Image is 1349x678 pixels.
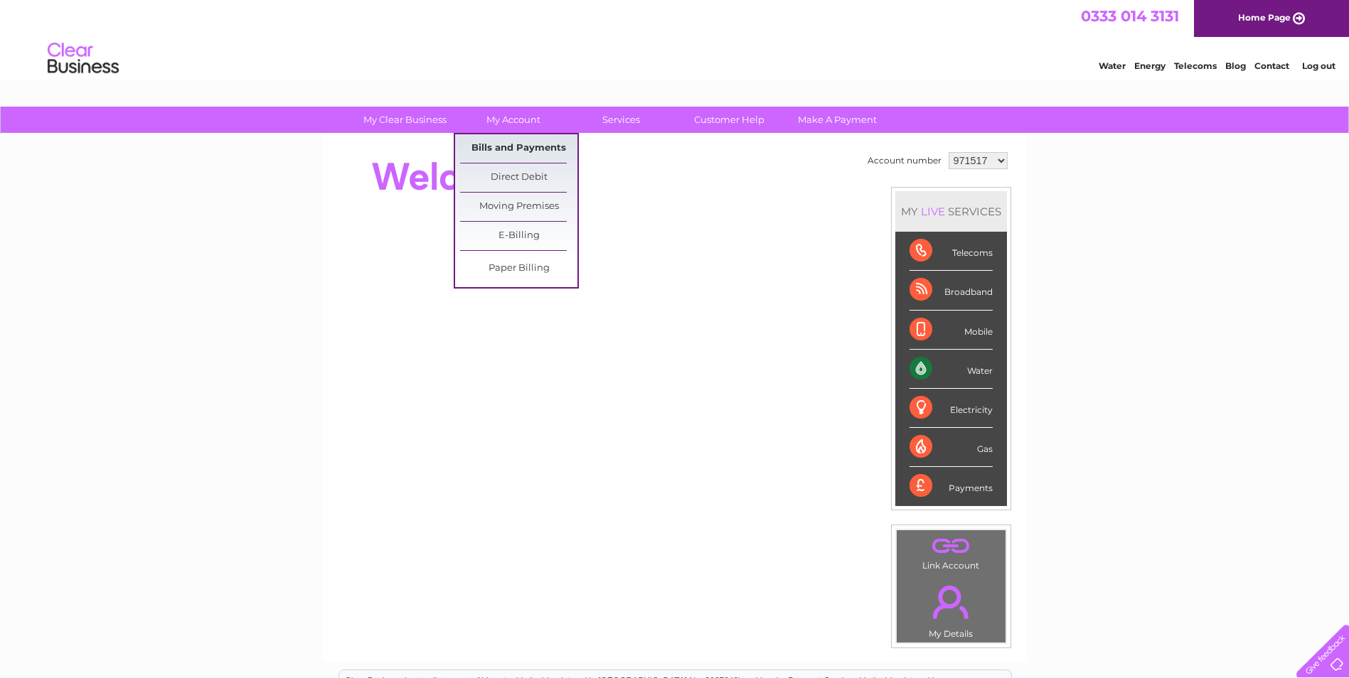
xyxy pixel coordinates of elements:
[910,271,993,310] div: Broadband
[910,428,993,467] div: Gas
[47,37,119,80] img: logo.png
[1099,60,1126,71] a: Water
[460,222,577,250] a: E-Billing
[910,232,993,271] div: Telecoms
[910,311,993,350] div: Mobile
[1081,7,1179,25] a: 0333 014 3131
[779,107,896,133] a: Make A Payment
[1225,60,1246,71] a: Blog
[339,8,1011,69] div: Clear Business is a trading name of Verastar Limited (registered in [GEOGRAPHIC_DATA] No. 3667643...
[460,163,577,192] a: Direct Debit
[1254,60,1289,71] a: Contact
[900,577,1002,627] a: .
[346,107,464,133] a: My Clear Business
[900,534,1002,559] a: .
[918,205,948,218] div: LIVE
[1134,60,1166,71] a: Energy
[671,107,788,133] a: Customer Help
[562,107,680,133] a: Services
[896,574,1006,643] td: My Details
[460,134,577,163] a: Bills and Payments
[910,350,993,389] div: Water
[454,107,572,133] a: My Account
[460,193,577,221] a: Moving Premises
[1302,60,1335,71] a: Log out
[910,467,993,505] div: Payments
[895,191,1007,232] div: MY SERVICES
[896,529,1006,574] td: Link Account
[864,149,945,173] td: Account number
[1174,60,1217,71] a: Telecoms
[460,254,577,283] a: Paper Billing
[910,389,993,428] div: Electricity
